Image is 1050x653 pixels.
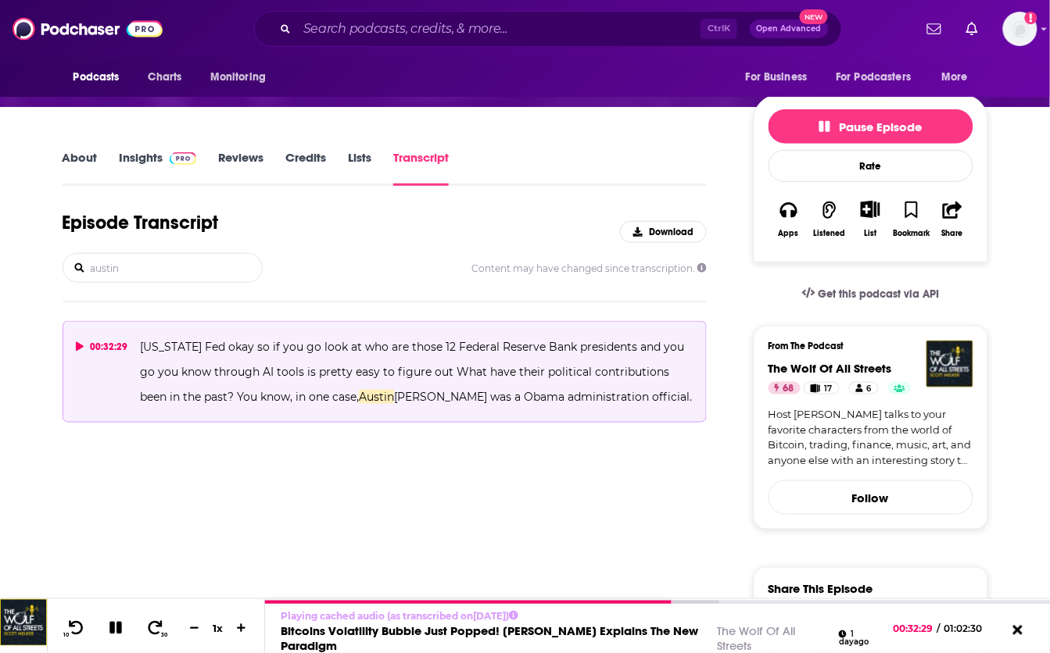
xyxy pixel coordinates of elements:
[63,321,708,423] button: 00:32:29[US_STATE] Fed okay so if you go look at who are those 12 Federal Reserve Bank presidents...
[393,150,449,186] a: Transcript
[63,632,69,638] span: 10
[649,227,693,237] span: Download
[769,582,873,597] h3: Share This Episode
[73,66,120,88] span: Podcasts
[941,66,968,88] span: More
[757,25,822,33] span: Open Advanced
[746,66,808,88] span: For Business
[285,150,326,186] a: Credits
[769,341,961,351] h3: From The Podcast
[142,619,171,638] button: 30
[218,150,263,186] a: Reviews
[359,390,394,404] span: Austin
[210,66,266,88] span: Monitoring
[937,623,941,634] span: /
[769,150,973,182] div: Rate
[926,341,973,387] img: The Wolf Of All Streets
[783,381,794,397] span: 68
[769,361,892,376] a: The Wolf Of All Streets
[120,150,197,186] a: InsightsPodchaser Pro
[894,623,937,634] span: 00:32:29
[297,16,701,41] input: Search podcasts, credits, & more...
[960,16,984,42] a: Show notifications dropdown
[140,340,687,404] span: [US_STATE] Fed okay so if you go look at who are those 12 Federal Reserve Bank presidents and you...
[769,191,809,248] button: Apps
[1003,12,1037,46] button: Show profile menu
[63,211,219,234] h1: Episode Transcript
[769,382,801,394] a: 68
[769,480,973,515] button: Follow
[60,619,90,638] button: 10
[620,221,707,243] button: Download
[849,382,879,394] a: 6
[281,623,698,653] a: Bitcoins Volatility Bubble Just Popped! [PERSON_NAME] Explains The New Paradigm
[826,62,934,92] button: open menu
[718,623,796,653] a: The Wolf Of All Streets
[170,152,197,165] img: Podchaser Pro
[769,109,973,144] button: Pause Episode
[865,228,877,238] div: List
[855,201,887,218] button: Show More Button
[779,229,799,238] div: Apps
[348,150,371,186] a: Lists
[1003,12,1037,46] span: Logged in as angelahattar
[930,62,987,92] button: open menu
[814,229,846,238] div: Listened
[891,191,932,248] button: Bookmark
[1003,12,1037,46] img: User Profile
[941,623,998,634] span: 01:02:30
[199,62,286,92] button: open menu
[394,390,692,404] span: [PERSON_NAME] was a Obama administration official.
[942,229,963,238] div: Share
[76,334,128,359] div: 00:32:29
[281,610,880,622] p: Playing cached audio (as transcribed on [DATE] )
[837,66,912,88] span: For Podcasters
[839,630,880,647] div: 1 day ago
[63,62,140,92] button: open menu
[254,11,842,47] div: Search podcasts, credits, & more...
[769,407,973,468] a: Host [PERSON_NAME] talks to your favorite characters from the world of Bitcoin, trading, finance,...
[893,229,930,238] div: Bookmark
[932,191,973,248] button: Share
[1025,12,1037,24] svg: Add a profile image
[138,62,192,92] a: Charts
[701,19,737,39] span: Ctrl K
[471,262,707,274] span: Content may have changed since transcription.
[205,622,231,634] div: 1 x
[63,150,98,186] a: About
[921,16,948,42] a: Show notifications dropdown
[149,66,182,88] span: Charts
[735,62,827,92] button: open menu
[818,287,939,301] span: Get this podcast via API
[819,120,923,134] span: Pause Episode
[825,381,833,397] span: 17
[13,14,163,44] img: Podchaser - Follow, Share and Rate Podcasts
[800,9,828,24] span: New
[790,275,952,313] a: Get this podcast via API
[750,20,829,38] button: Open AdvancedNew
[867,381,872,397] span: 6
[89,254,262,282] input: Search transcript...
[804,382,839,394] a: 17
[809,191,850,248] button: Listened
[850,191,891,248] div: Show More ButtonList
[162,632,168,638] span: 30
